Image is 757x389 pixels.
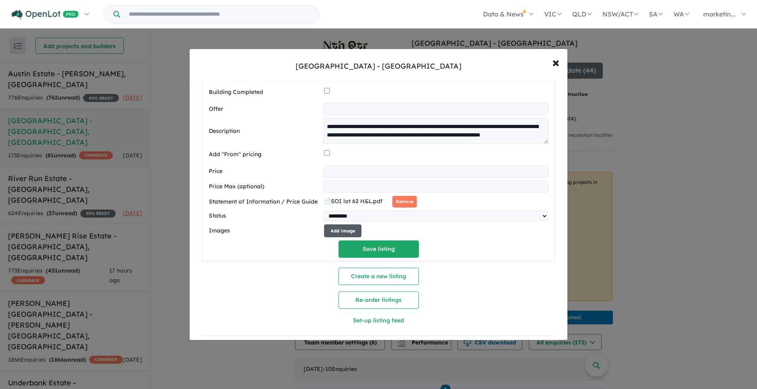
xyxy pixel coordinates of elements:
label: Price Max (optional) [209,182,320,191]
span: 📄 SOI lot 62 H&L.pdf [324,198,383,205]
label: Building Completed [209,88,321,97]
span: × [552,53,559,71]
button: Save listing [339,240,419,258]
label: Description [209,126,320,136]
span: marketin... [703,10,736,18]
label: Price [209,167,320,176]
button: Remove [392,196,417,208]
img: Openlot PRO Logo White [12,10,79,20]
label: Status [209,211,320,221]
input: Try estate name, suburb, builder or developer [122,6,317,23]
button: Set-up listing feed [290,312,467,329]
button: Add image [324,224,361,238]
label: Add "From" pricing [209,150,321,159]
button: Re-order listings [339,291,419,309]
div: [GEOGRAPHIC_DATA] - [GEOGRAPHIC_DATA] [296,61,461,71]
label: Statement of Information / Price Guide [209,197,321,207]
label: Offer [209,104,320,114]
button: Create a new listing [339,268,419,285]
label: Images [209,226,321,236]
